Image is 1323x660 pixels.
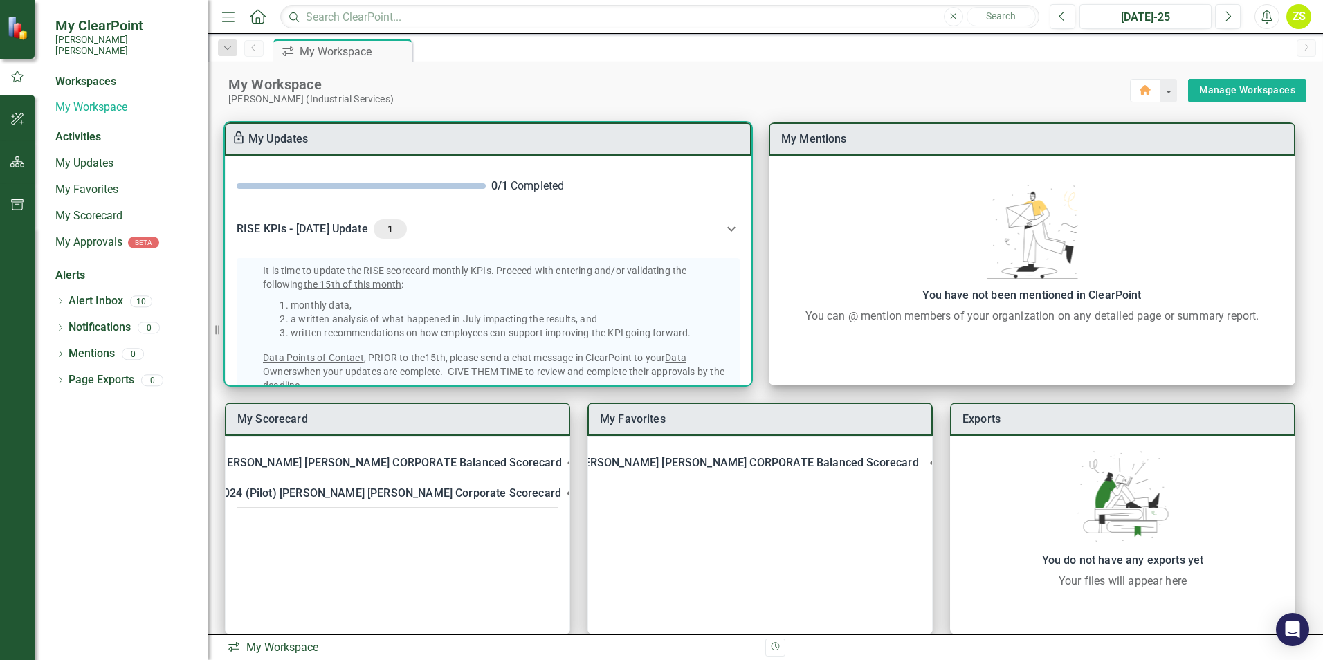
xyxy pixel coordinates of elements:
[263,264,734,291] p: It is time to update the RISE scorecard monthly KPIs. Proceed with entering and/or validating the...
[1276,613,1309,646] div: Open Intercom Messenger
[138,322,160,333] div: 0
[574,453,918,473] div: [PERSON_NAME] [PERSON_NAME] CORPORATE Balanced Scorecard
[55,34,194,57] small: [PERSON_NAME] [PERSON_NAME]
[55,100,194,116] a: My Workspace
[1188,79,1306,102] button: Manage Workspaces
[228,93,1130,105] div: [PERSON_NAME] (Industrial Services)
[69,346,115,362] a: Mentions
[217,484,561,503] div: 2024 (Pilot) [PERSON_NAME] [PERSON_NAME] Corporate Scorecard
[304,279,402,290] span: the 15th of this month
[237,219,723,239] div: RISE KPIs - [DATE] Update
[237,412,308,425] a: My Scorecard
[7,16,31,40] img: ClearPoint Strategy
[55,17,194,34] span: My ClearPoint
[55,129,194,145] div: Activities
[291,312,734,326] li: a written analysis of what happened in July impacting the results, and
[128,237,159,248] div: BETA
[962,412,1001,425] a: Exports
[55,235,122,250] a: My Approvals
[226,448,569,478] div: [PERSON_NAME] [PERSON_NAME] CORPORATE Balanced Scorecard
[1084,9,1207,26] div: [DATE]-25
[69,320,131,336] a: Notifications
[300,43,408,60] div: My Workspace
[776,286,1288,305] div: You have not been mentioned in ClearPoint
[232,131,248,147] div: To enable drag & drop and resizing, please duplicate this workspace from “Manage Workspaces”
[226,205,751,253] div: RISE KPIs - [DATE] Update1
[263,352,364,363] span: Data Points of Contact
[248,132,309,145] a: My Updates
[1188,79,1306,102] div: split button
[55,74,116,90] div: Workspaces
[55,182,194,198] a: My Favorites
[379,223,401,235] span: 1
[263,351,734,392] p: , PRIOR to the15th, please send a chat message in ClearPoint to your when your updates are comple...
[1199,82,1295,99] a: Manage Workspaces
[957,551,1288,570] div: You do not have any exports yet
[776,308,1288,324] div: You can @ mention members of your organization on any detailed page or summary report.
[217,453,561,473] div: [PERSON_NAME] [PERSON_NAME] CORPORATE Balanced Scorecard
[227,640,755,656] div: My Workspace
[55,208,194,224] a: My Scorecard
[781,132,847,145] a: My Mentions
[291,326,734,340] li: written recommendations on how employees can support improving the KPI going forward.
[122,348,144,360] div: 0
[491,178,740,194] div: Completed
[967,7,1036,26] button: Search
[69,372,134,388] a: Page Exports
[228,75,1130,93] div: My Workspace
[55,268,194,284] div: Alerts
[141,374,163,386] div: 0
[280,5,1039,29] input: Search ClearPoint...
[600,412,666,425] a: My Favorites
[130,295,152,307] div: 10
[588,448,932,478] div: [PERSON_NAME] [PERSON_NAME] CORPORATE Balanced Scorecard
[263,352,686,377] span: Data Owners
[1286,4,1311,29] button: ZS
[957,573,1288,589] div: Your files will appear here
[226,478,569,508] div: 2024 (Pilot) [PERSON_NAME] [PERSON_NAME] Corporate Scorecard
[55,156,194,172] a: My Updates
[986,10,1016,21] span: Search
[1079,4,1212,29] button: [DATE]-25
[69,293,123,309] a: Alert Inbox
[491,178,508,194] div: 0 / 1
[291,298,734,312] li: monthly data,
